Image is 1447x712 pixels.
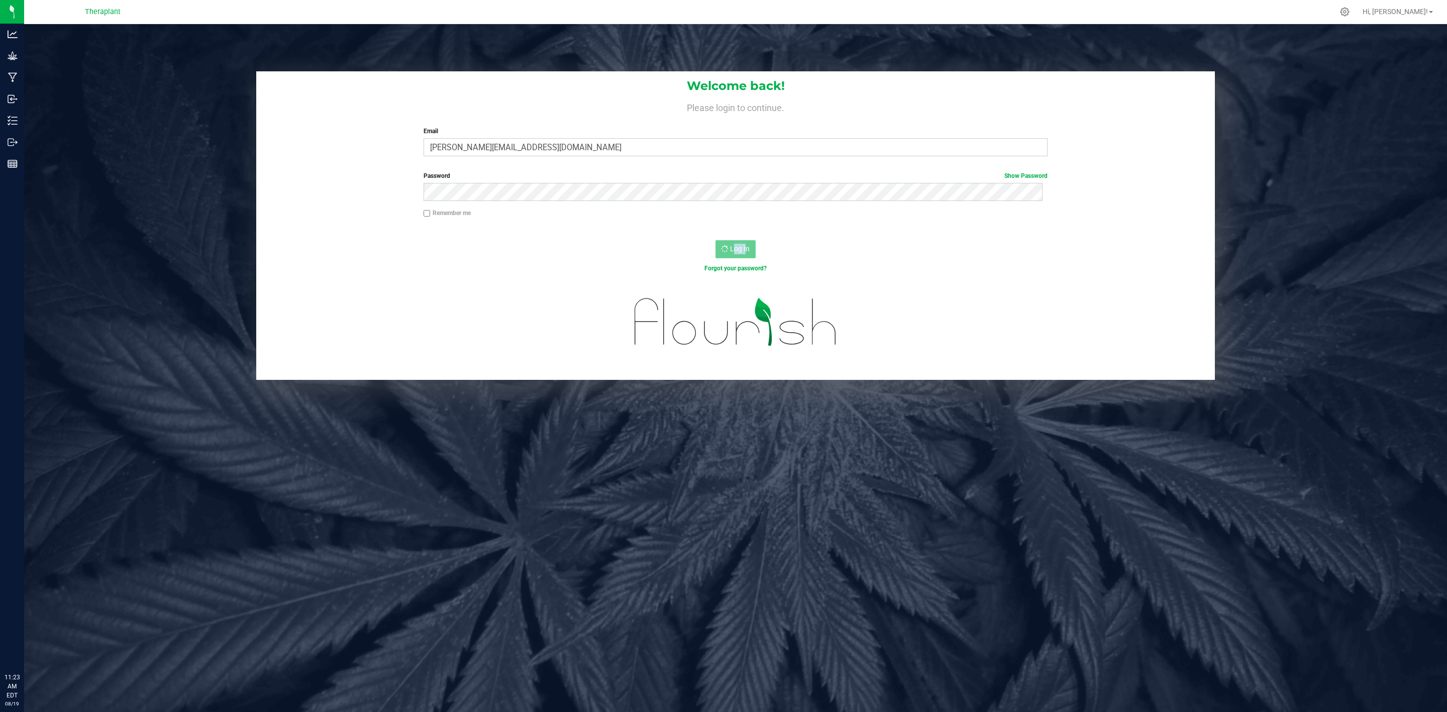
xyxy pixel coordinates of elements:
inline-svg: Outbound [8,137,18,147]
input: Remember me [424,210,431,217]
a: Show Password [1004,172,1048,179]
inline-svg: Manufacturing [8,72,18,82]
p: 11:23 AM EDT [5,673,20,700]
inline-svg: Analytics [8,29,18,39]
label: Email [424,127,1048,136]
inline-svg: Reports [8,159,18,169]
button: Log In [715,240,756,258]
img: flourish_logo.svg [616,283,856,360]
span: Hi, [PERSON_NAME]! [1363,8,1428,16]
div: Manage settings [1338,7,1351,17]
inline-svg: Inventory [8,116,18,126]
span: Theraplant [85,8,121,16]
h1: Welcome back! [256,79,1215,92]
inline-svg: Grow [8,51,18,61]
span: Password [424,172,450,179]
p: 08/19 [5,700,20,707]
span: Log In [730,245,750,253]
h4: Please login to continue. [256,100,1215,113]
label: Remember me [424,209,471,218]
inline-svg: Inbound [8,94,18,104]
a: Forgot your password? [704,265,767,272]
